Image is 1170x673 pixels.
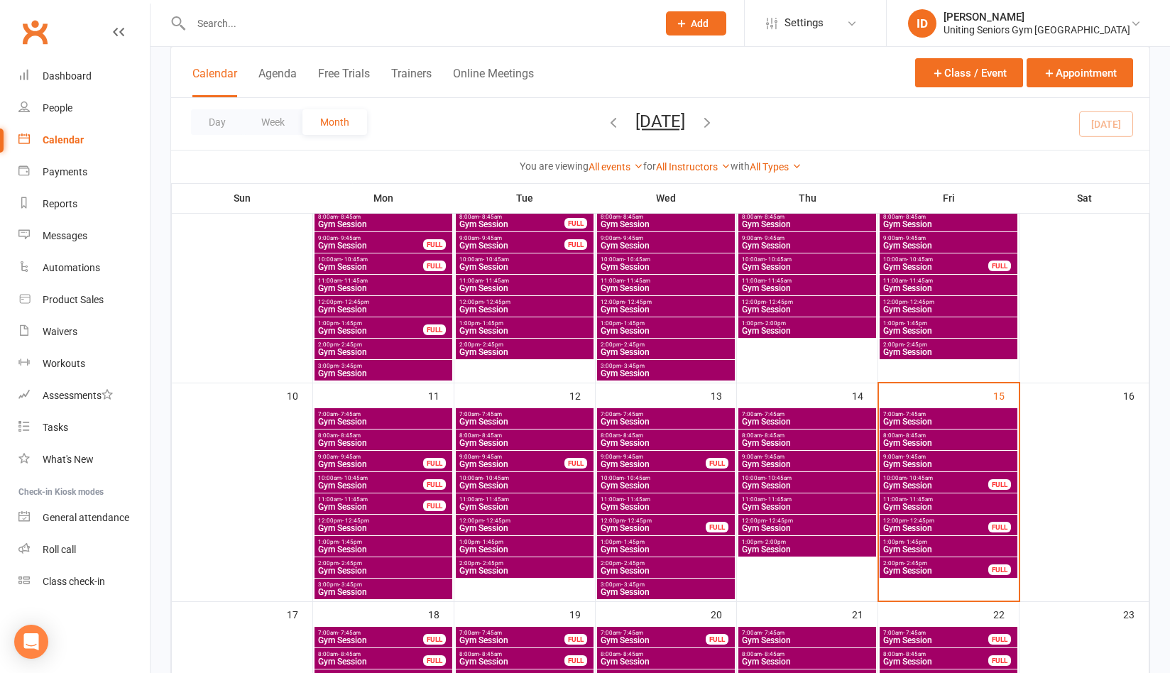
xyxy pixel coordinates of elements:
[903,454,926,460] span: - 9:45am
[479,432,502,439] span: - 8:45am
[192,67,237,97] button: Calendar
[762,454,784,460] span: - 9:45am
[459,320,591,327] span: 1:00pm
[907,475,933,481] span: - 10:45am
[459,454,565,460] span: 9:00am
[339,320,362,327] span: - 1:45pm
[459,256,591,263] span: 10:00am
[596,183,737,213] th: Wed
[766,518,793,524] span: - 12:45pm
[600,235,732,241] span: 9:00am
[18,380,150,412] a: Assessments
[882,432,1015,439] span: 8:00am
[423,500,446,511] div: FULL
[18,284,150,316] a: Product Sales
[600,263,732,271] span: Gym Session
[915,58,1023,87] button: Class / Event
[341,475,368,481] span: - 10:45am
[18,348,150,380] a: Workouts
[459,327,591,335] span: Gym Session
[423,458,446,469] div: FULL
[741,220,873,229] span: Gym Session
[741,320,873,327] span: 1:00pm
[600,305,732,314] span: Gym Session
[341,496,368,503] span: - 11:45am
[852,383,877,407] div: 14
[741,545,873,554] span: Gym Session
[750,161,802,173] a: All Types
[317,220,449,229] span: Gym Session
[459,341,591,348] span: 2:00pm
[907,496,933,503] span: - 11:45am
[317,496,424,503] span: 11:00am
[600,348,732,356] span: Gym Session
[317,539,449,545] span: 1:00pm
[765,475,792,481] span: - 10:45am
[479,214,502,220] span: - 8:45am
[741,235,873,241] span: 9:00am
[907,518,934,524] span: - 12:45pm
[569,383,595,407] div: 12
[620,235,643,241] span: - 9:45am
[342,518,369,524] span: - 12:45pm
[18,188,150,220] a: Reports
[18,220,150,252] a: Messages
[600,341,732,348] span: 2:00pm
[600,241,732,250] span: Gym Session
[1019,183,1149,213] th: Sat
[988,479,1011,490] div: FULL
[600,539,732,545] span: 1:00pm
[43,576,105,587] div: Class check-in
[459,481,591,490] span: Gym Session
[317,560,449,567] span: 2:00pm
[480,539,503,545] span: - 1:45pm
[43,166,87,177] div: Payments
[882,305,1015,314] span: Gym Session
[741,241,873,250] span: Gym Session
[741,263,873,271] span: Gym Session
[904,341,927,348] span: - 2:45pm
[43,326,77,337] div: Waivers
[317,439,449,447] span: Gym Session
[882,214,1015,220] span: 8:00am
[625,299,652,305] span: - 12:45pm
[459,305,591,314] span: Gym Session
[741,439,873,447] span: Gym Session
[600,481,732,490] span: Gym Session
[459,214,565,220] span: 8:00am
[878,183,1019,213] th: Fri
[423,324,446,335] div: FULL
[459,348,591,356] span: Gym Session
[882,348,1015,356] span: Gym Session
[43,262,100,273] div: Automations
[18,316,150,348] a: Waivers
[741,518,873,524] span: 12:00pm
[621,539,645,545] span: - 1:45pm
[428,383,454,407] div: 11
[620,214,643,220] span: - 8:45am
[731,160,750,172] strong: with
[762,235,784,241] span: - 9:45am
[391,67,432,97] button: Trainers
[600,299,732,305] span: 12:00pm
[882,256,989,263] span: 10:00am
[459,545,591,554] span: Gym Session
[706,522,728,532] div: FULL
[459,241,565,250] span: Gym Session
[339,341,362,348] span: - 2:45pm
[882,411,1015,417] span: 7:00am
[907,299,934,305] span: - 12:45pm
[459,475,591,481] span: 10:00am
[18,92,150,124] a: People
[600,363,732,369] span: 3:00pm
[600,327,732,335] span: Gym Session
[459,299,591,305] span: 12:00pm
[600,256,732,263] span: 10:00am
[762,411,784,417] span: - 7:45am
[882,475,989,481] span: 10:00am
[600,369,732,378] span: Gym Session
[18,156,150,188] a: Payments
[43,422,68,433] div: Tasks
[459,417,591,426] span: Gym Session
[903,411,926,417] span: - 7:45am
